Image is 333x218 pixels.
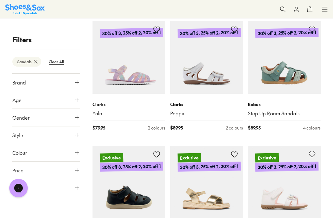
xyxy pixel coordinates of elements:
[12,167,23,174] span: Price
[5,4,45,14] a: Shoes & Sox
[255,28,319,38] p: 30% off 3, 25% off 2, 20% off 1
[12,114,30,121] span: Gender
[170,21,243,94] a: 30% off 3, 25% off 2, 20% off 1
[170,101,243,108] p: Clarks
[12,126,80,144] button: Style
[12,131,23,139] span: Style
[170,125,183,131] span: $ 89.95
[92,125,105,131] span: $ 79.95
[12,149,27,156] span: Colour
[170,110,243,117] a: Poppie
[12,109,80,126] button: Gender
[248,21,321,94] a: 30% off 3, 25% off 2, 20% off 1
[5,4,45,14] img: SNS_Logo_Responsive.svg
[255,153,279,162] p: Exclusive
[248,101,321,108] p: Bobux
[12,79,26,86] span: Brand
[255,162,319,172] p: 30% off 3, 25% off 2, 20% off 1
[226,125,243,131] div: 2 colours
[100,162,163,172] p: 30% off 3, 25% off 2, 20% off 1
[248,125,261,131] span: $ 89.95
[100,153,123,162] p: Exclusive
[178,153,201,162] p: Exclusive
[178,28,241,38] p: 30% off 3, 25% off 2, 20% off 1
[303,125,321,131] div: 4 colours
[12,96,22,104] span: Age
[100,28,163,38] p: 30% off 3, 25% off 2, 20% off 1
[248,110,321,117] a: Step Up Roam Sandals
[44,56,69,67] btn: Clear All
[12,74,80,91] button: Brand
[6,177,31,199] iframe: Gorgias live chat messenger
[12,162,80,179] button: Price
[12,91,80,109] button: Age
[148,125,165,131] div: 2 colours
[178,162,241,172] p: 30% off 3, 25% off 2, 20% off 1
[12,35,80,45] p: Filters
[12,144,80,161] button: Colour
[92,101,165,108] p: Clarks
[92,21,165,94] a: 30% off 3, 25% off 2, 20% off 1
[12,57,41,67] btn: Sandals
[92,110,165,117] a: Yola
[12,179,80,196] button: Size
